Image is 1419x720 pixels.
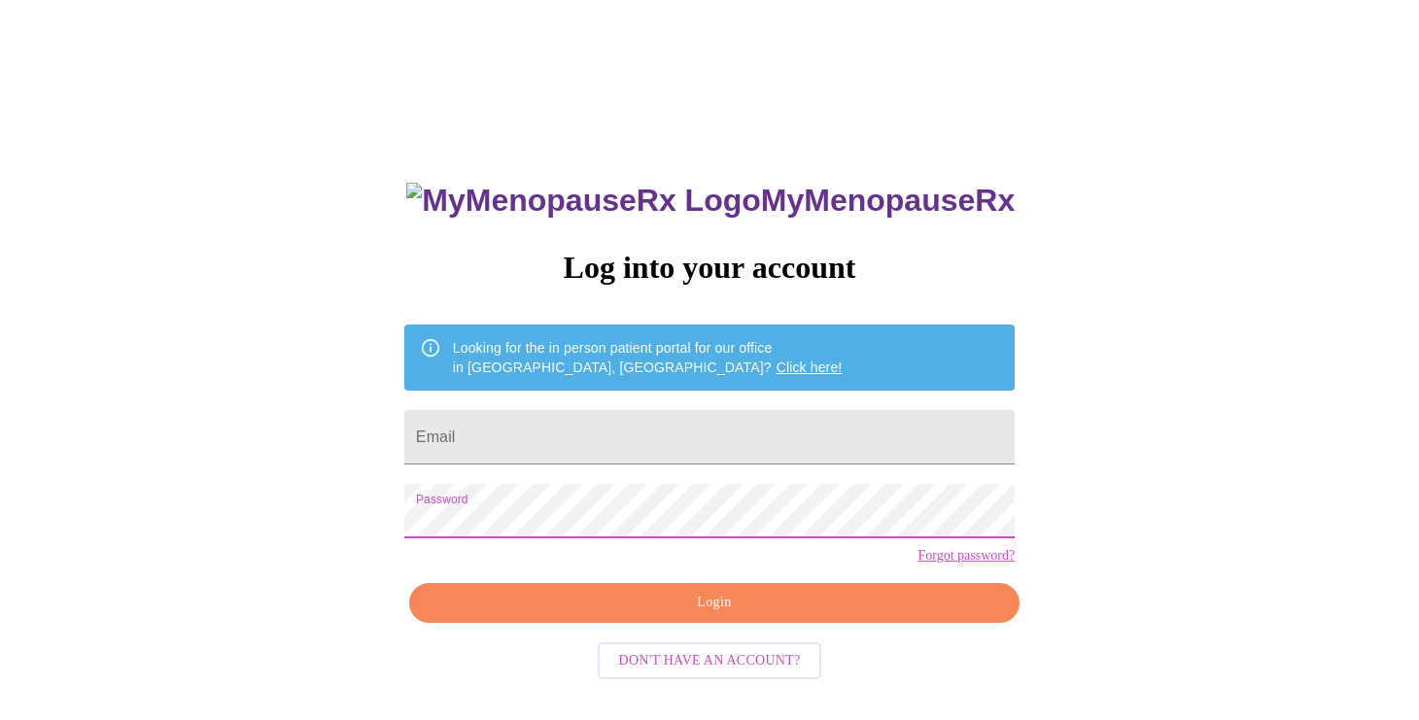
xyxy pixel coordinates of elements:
[432,591,997,615] span: Login
[453,330,843,385] div: Looking for the in person patient portal for our office in [GEOGRAPHIC_DATA], [GEOGRAPHIC_DATA]?
[406,183,1015,219] h3: MyMenopauseRx
[619,649,801,673] span: Don't have an account?
[598,642,822,680] button: Don't have an account?
[404,250,1015,286] h3: Log into your account
[593,651,827,668] a: Don't have an account?
[406,183,760,219] img: MyMenopauseRx Logo
[409,583,1020,623] button: Login
[917,548,1015,564] a: Forgot password?
[777,360,843,375] a: Click here!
